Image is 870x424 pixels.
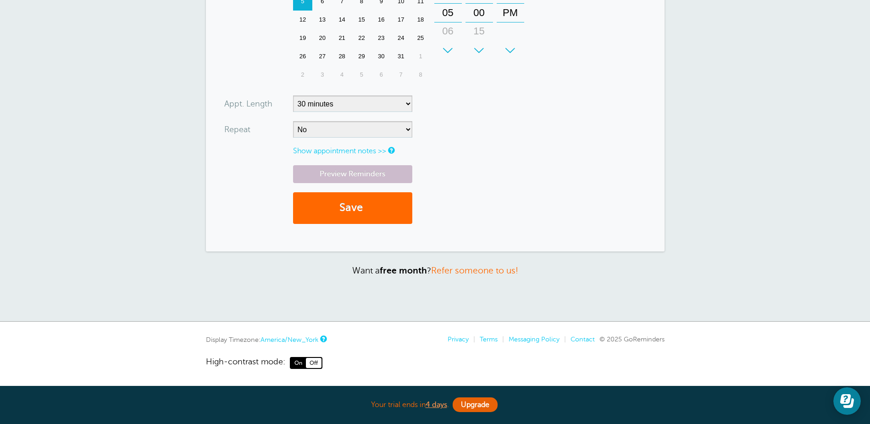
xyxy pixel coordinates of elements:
div: Friday, October 31 [391,47,411,66]
a: Notes are for internal use only, and are not visible to your clients. [388,147,393,153]
div: Monday, October 27 [312,47,332,66]
div: Sunday, October 12 [293,11,313,29]
div: 00 [468,4,490,22]
div: Friday, November 7 [391,66,411,84]
div: Monday, November 3 [312,66,332,84]
div: Monday, October 13 [312,11,332,29]
li: | [469,335,475,343]
div: 1 [411,47,431,66]
div: Tuesday, October 28 [332,47,352,66]
div: Sunday, November 2 [293,66,313,84]
div: 2 [293,66,313,84]
label: Repeat [224,125,250,134]
div: 26 [293,47,313,66]
div: 7 [391,66,411,84]
div: 22 [352,29,371,47]
div: 3 [312,66,332,84]
a: Terms [480,335,498,343]
div: Saturday, November 1 [411,47,431,66]
div: 07 [437,40,459,59]
div: Monday, October 20 [312,29,332,47]
div: 24 [391,29,411,47]
li: | [498,335,504,343]
a: Messaging Policy [509,335,560,343]
div: 27 [312,47,332,66]
p: Want a ? [206,265,665,276]
div: Wednesday, October 22 [352,29,371,47]
div: 12 [293,11,313,29]
div: Sunday, October 26 [293,47,313,66]
div: 4 [332,66,352,84]
div: Tuesday, October 14 [332,11,352,29]
div: 15 [352,11,371,29]
div: 8 [411,66,431,84]
div: Sunday, October 19 [293,29,313,47]
div: Thursday, November 6 [371,66,391,84]
span: Off [306,358,321,368]
a: Upgrade [453,397,498,412]
div: Tuesday, October 21 [332,29,352,47]
strong: free month [380,266,427,275]
div: Saturday, October 18 [411,11,431,29]
div: Tuesday, November 4 [332,66,352,84]
a: Privacy [448,335,469,343]
div: 30 [371,47,391,66]
div: 06 [437,22,459,40]
div: Wednesday, November 5 [352,66,371,84]
div: Friday, October 24 [391,29,411,47]
a: 4 days [426,401,447,409]
div: 31 [391,47,411,66]
div: Friday, October 17 [391,11,411,29]
label: Appt. Length [224,100,272,108]
span: © 2025 GoReminders [599,335,665,343]
div: 14 [332,11,352,29]
div: Thursday, October 30 [371,47,391,66]
div: PM [499,4,521,22]
a: High-contrast mode: On Off [206,357,665,369]
a: Show appointment notes >> [293,147,386,155]
span: High-contrast mode: [206,357,285,369]
div: Saturday, November 8 [411,66,431,84]
button: Save [293,192,412,224]
div: 20 [312,29,332,47]
div: Thursday, October 23 [371,29,391,47]
div: 28 [332,47,352,66]
a: Contact [571,335,595,343]
div: 23 [371,29,391,47]
iframe: Resource center [833,387,861,415]
div: 16 [371,11,391,29]
div: 18 [411,11,431,29]
a: This is the timezone being used to display dates and times to you on this device. Click the timez... [320,336,326,342]
div: Saturday, October 25 [411,29,431,47]
div: 5 [352,66,371,84]
li: | [560,335,566,343]
div: 29 [352,47,371,66]
div: 30 [468,40,490,59]
a: America/New_York [260,336,318,343]
div: Wednesday, October 29 [352,47,371,66]
div: 13 [312,11,332,29]
div: 19 [293,29,313,47]
span: On [291,358,306,368]
div: 6 [371,66,391,84]
div: Your trial ends in . [206,395,665,415]
div: 25 [411,29,431,47]
div: 21 [332,29,352,47]
div: Thursday, October 16 [371,11,391,29]
div: 15 [468,22,490,40]
a: Refer someone to us! [431,266,518,275]
div: Display Timezone: [206,335,326,344]
a: Preview Reminders [293,165,412,183]
div: 17 [391,11,411,29]
div: 05 [437,4,459,22]
div: Wednesday, October 15 [352,11,371,29]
